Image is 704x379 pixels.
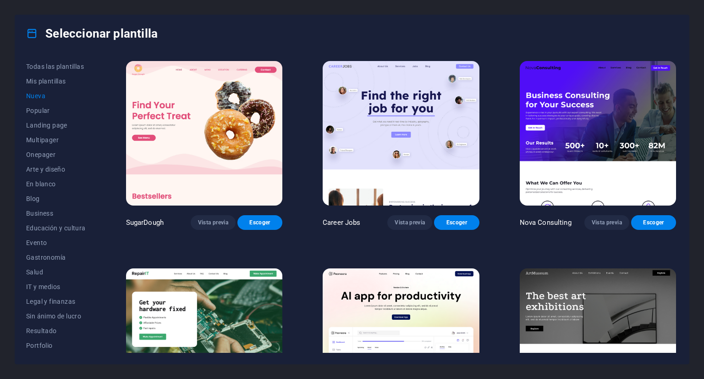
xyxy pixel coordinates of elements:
[323,61,479,206] img: Career Jobs
[126,218,164,227] p: SugarDough
[631,215,676,230] button: Escoger
[584,215,629,230] button: Vista previa
[26,166,86,173] span: Arte y diseño
[26,224,86,232] span: Educación y cultura
[26,78,86,85] span: Mis plantillas
[26,63,86,70] span: Todas las plantillas
[26,265,86,279] button: Salud
[26,323,86,338] button: Resultado
[26,221,86,235] button: Educación y cultura
[26,151,86,158] span: Onepager
[26,279,86,294] button: IT y medios
[191,215,236,230] button: Vista previa
[26,338,86,353] button: Portfolio
[26,26,158,41] h4: Seleccionar plantilla
[592,219,622,226] span: Vista previa
[26,89,86,103] button: Nueva
[26,210,86,217] span: Business
[520,61,676,206] img: Nova Consulting
[26,250,86,265] button: Gastronomía
[26,133,86,147] button: Multipager
[26,191,86,206] button: Blog
[26,59,86,74] button: Todas las plantillas
[26,162,86,177] button: Arte y diseño
[434,215,479,230] button: Escoger
[126,61,282,206] img: SugarDough
[26,177,86,191] button: En blanco
[26,298,86,305] span: Legal y finanzas
[638,219,669,226] span: Escoger
[26,122,86,129] span: Landing page
[26,92,86,100] span: Nueva
[441,219,472,226] span: Escoger
[26,180,86,188] span: En blanco
[395,219,425,226] span: Vista previa
[520,218,572,227] p: Nova Consulting
[26,107,86,114] span: Popular
[26,254,86,261] span: Gastronomía
[245,219,275,226] span: Escoger
[26,342,86,349] span: Portfolio
[26,118,86,133] button: Landing page
[26,136,86,144] span: Multipager
[387,215,432,230] button: Vista previa
[237,215,282,230] button: Escoger
[26,294,86,309] button: Legal y finanzas
[26,147,86,162] button: Onepager
[26,195,86,202] span: Blog
[26,309,86,323] button: Sin ánimo de lucro
[26,206,86,221] button: Business
[26,283,86,290] span: IT y medios
[26,312,86,320] span: Sin ánimo de lucro
[26,239,86,246] span: Evento
[323,218,361,227] p: Career Jobs
[26,103,86,118] button: Popular
[198,219,228,226] span: Vista previa
[26,235,86,250] button: Evento
[26,327,86,334] span: Resultado
[26,74,86,89] button: Mis plantillas
[26,268,86,276] span: Salud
